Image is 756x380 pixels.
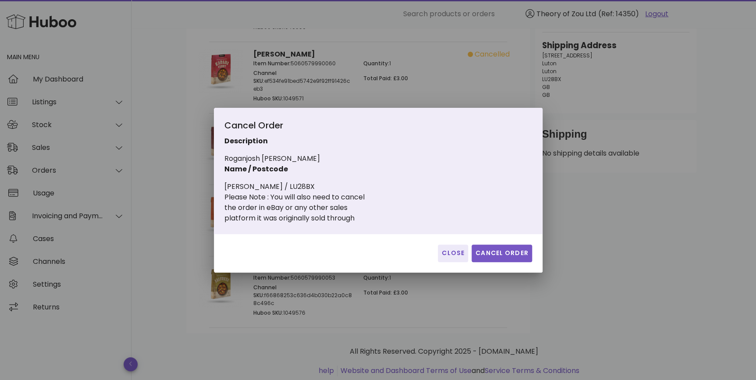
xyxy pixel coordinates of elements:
[224,164,421,174] p: Name / Postcode
[224,118,421,136] div: Cancel Order
[475,249,529,258] span: Cancel Order
[472,245,532,262] button: Cancel Order
[224,136,421,146] p: Description
[224,192,421,224] div: Please Note : You will also need to cancel the order in eBay or any other sales platform it was o...
[224,118,421,224] div: Roganjosh [PERSON_NAME] [PERSON_NAME] / LU28BX
[438,245,468,262] button: Close
[441,249,465,258] span: Close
